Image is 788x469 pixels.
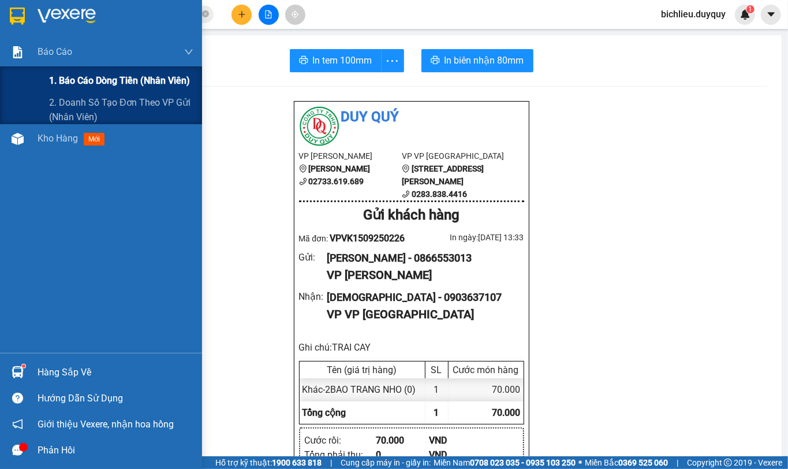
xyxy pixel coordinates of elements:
strong: 1900 633 818 [272,458,322,467]
span: message [12,445,23,456]
img: logo-vxr [10,8,25,25]
div: SL [428,364,445,375]
li: Duy Quý [299,106,524,128]
span: close-circle [202,9,209,20]
div: VND [429,448,483,462]
button: plus [231,5,252,25]
div: VP [PERSON_NAME] [327,266,514,284]
div: [DEMOGRAPHIC_DATA] [110,38,238,51]
span: notification [12,419,23,430]
div: [PERSON_NAME] - 0866553013 [327,250,514,266]
span: Cước rồi : [9,76,52,88]
span: Miền Bắc [585,456,668,469]
span: plus [238,10,246,18]
span: Nhận: [110,11,138,23]
span: copyright [724,459,732,467]
button: printerIn biên nhận 80mm [421,49,533,72]
button: aim [285,5,305,25]
b: [STREET_ADDRESS][PERSON_NAME] [402,164,484,186]
div: Cước món hàng [451,364,521,375]
span: In biên nhận 80mm [445,53,524,68]
b: 02733.619.689 [309,177,364,186]
div: VP VP [GEOGRAPHIC_DATA] [327,306,514,323]
div: Gửi : [299,250,327,265]
div: Nhận : [299,289,327,304]
span: question-circle [12,393,23,404]
div: VP [GEOGRAPHIC_DATA] [110,10,238,38]
div: 1 [425,378,449,401]
span: Gửi: [10,10,28,22]
div: Hàng sắp về [38,364,193,381]
div: VND [429,433,483,448]
b: [PERSON_NAME] [309,164,371,173]
li: VP VP [GEOGRAPHIC_DATA] [402,150,505,162]
span: Tổng cộng [302,407,346,418]
span: | [330,456,332,469]
span: 1 [748,5,752,13]
div: Gửi khách hàng [299,204,524,226]
span: VPVK1509250226 [330,233,405,244]
span: bichlieu.duyquy [652,7,735,21]
div: Phản hồi [38,442,193,459]
div: Tổng phải thu : [305,448,376,462]
img: warehouse-icon [12,366,24,378]
div: [DEMOGRAPHIC_DATA] - 0903637107 [327,289,514,306]
div: Cước rồi : [305,433,376,448]
span: 1 [434,407,439,418]
span: printer [299,55,308,66]
span: 70.000 [492,407,521,418]
div: 70.000 [9,75,104,88]
span: phone [299,177,307,185]
img: logo.jpg [299,106,339,147]
span: file-add [264,10,272,18]
span: Cung cấp máy in - giấy in: [341,456,431,469]
span: Hỗ trợ kỹ thuật: [215,456,322,469]
div: THANH [10,36,102,50]
span: 1. Báo cáo dòng tiền (nhân viên) [49,73,190,88]
span: | [677,456,678,469]
div: 0866553013 [10,50,102,66]
div: Mã đơn: [299,231,412,245]
div: In ngày: [DATE] 13:33 [412,231,524,244]
span: Kho hàng [38,133,78,144]
span: 2. Doanh số tạo đơn theo VP gửi (nhân viên) [49,95,193,124]
b: 0283.838.4416 [412,189,467,199]
button: file-add [259,5,279,25]
img: warehouse-icon [12,133,24,145]
div: Ghi chú: TRAI CAY [299,340,524,355]
strong: 0708 023 035 - 0935 103 250 [470,458,576,467]
span: aim [291,10,299,18]
button: printerIn tem 100mm [290,49,382,72]
span: mới [84,133,104,146]
span: Khác - 2BAO TRANG NHO (0) [302,384,416,395]
div: 70.000 [449,378,524,401]
div: [PERSON_NAME] [10,10,102,36]
span: down [184,47,193,57]
span: close-circle [202,10,209,17]
sup: 1 [22,364,25,368]
span: ⚪️ [578,460,582,465]
div: 0903637107 [110,51,238,68]
span: environment [299,165,307,173]
div: 0 [376,448,430,462]
span: more [382,54,404,68]
button: more [381,49,404,72]
span: printer [431,55,440,66]
sup: 1 [746,5,755,13]
div: Tên (giá trị hàng) [302,364,422,375]
strong: 0369 525 060 [618,458,668,467]
button: caret-down [761,5,781,25]
span: phone [402,190,410,198]
span: Giới thiệu Vexere, nhận hoa hồng [38,417,174,431]
div: Hướng dẫn sử dụng [38,390,193,407]
div: 70.000 [376,433,430,448]
span: Miền Nam [434,456,576,469]
span: In tem 100mm [313,53,372,68]
span: environment [402,165,410,173]
img: solution-icon [12,46,24,58]
li: VP [PERSON_NAME] [299,150,402,162]
img: icon-new-feature [740,9,750,20]
span: Báo cáo [38,44,72,59]
span: caret-down [766,9,776,20]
